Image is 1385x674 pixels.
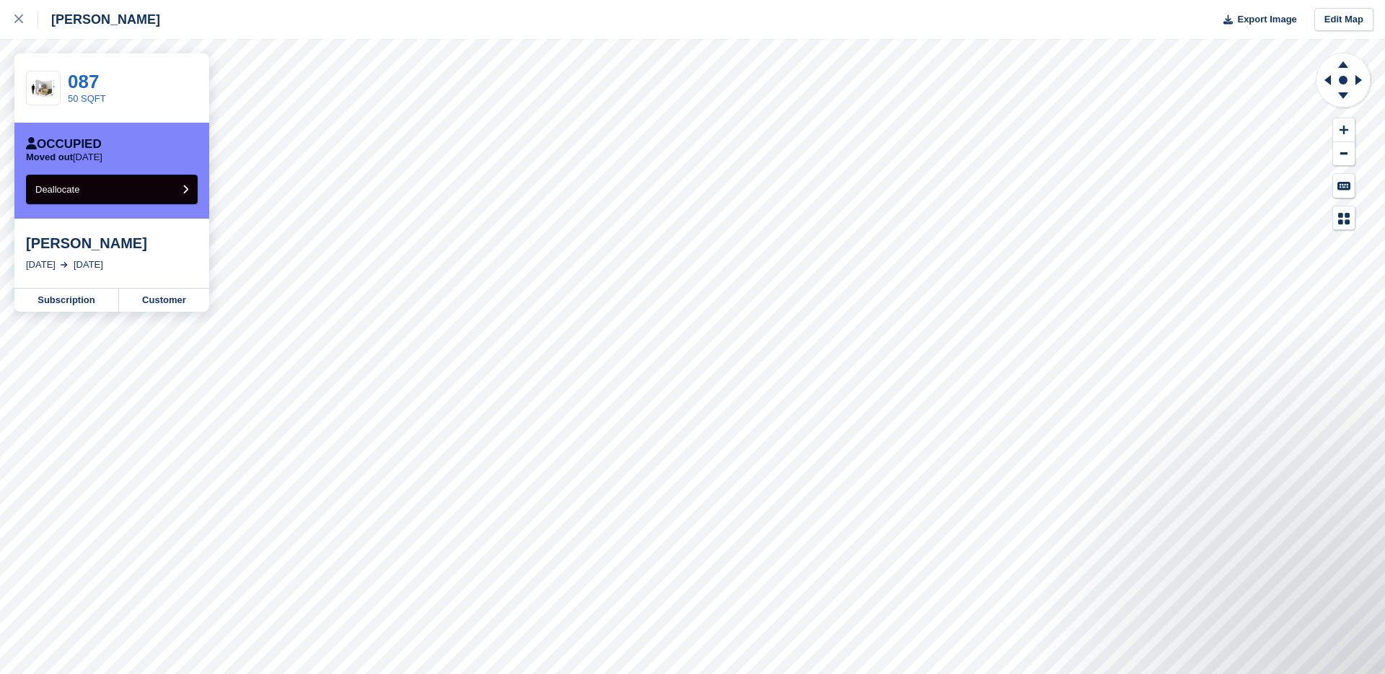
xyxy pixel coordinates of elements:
a: 50 SQFT [68,93,106,104]
a: Subscription [14,289,119,312]
span: Moved out [26,152,73,162]
button: Export Image [1215,8,1297,32]
button: Zoom In [1333,118,1355,142]
img: arrow-right-light-icn-cde0832a797a2874e46488d9cf13f60e5c3a73dbe684e267c42b8395dfbc2abf.svg [61,262,68,268]
div: Occupied [26,137,102,152]
button: Keyboard Shortcuts [1333,174,1355,198]
button: Deallocate [26,175,198,204]
button: Zoom Out [1333,142,1355,166]
p: [DATE] [26,152,102,163]
a: Edit Map [1314,8,1373,32]
a: Customer [119,289,209,312]
span: Deallocate [35,184,79,195]
div: [DATE] [74,258,103,272]
div: [PERSON_NAME] [38,11,160,28]
img: 50-sqft-unit%20(1).jpg [27,76,60,101]
button: Map Legend [1333,206,1355,230]
span: Export Image [1237,12,1296,27]
a: 087 [68,71,99,92]
div: [DATE] [26,258,56,272]
div: [PERSON_NAME] [26,235,198,252]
